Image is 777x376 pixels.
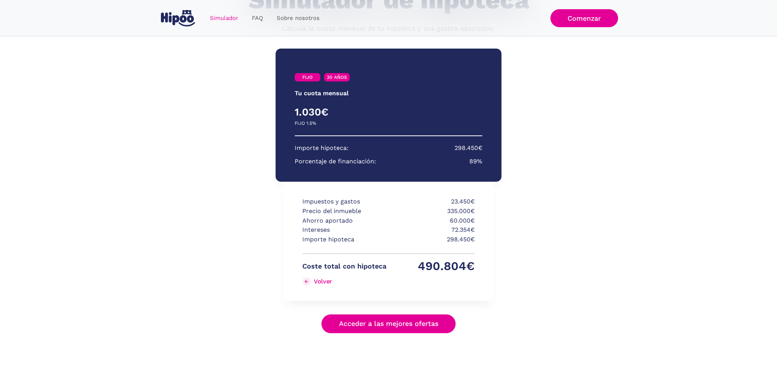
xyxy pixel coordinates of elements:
p: 23.450€ [391,197,475,207]
p: Coste total con hipoteca [302,262,386,271]
p: FIJO 1.5% [295,119,316,128]
a: Volver [302,275,386,288]
a: home [159,7,197,29]
p: Importe hipoteca [302,235,386,244]
p: Impuestos y gastos [302,197,386,207]
p: Ahorro aportado [302,216,386,226]
a: Comenzar [550,9,618,27]
p: 298.450€ [454,143,482,153]
p: 60.000€ [391,216,475,226]
p: Intereses [302,225,386,235]
p: Importe hipoteca: [295,143,349,153]
p: Tu cuota mensual [295,89,349,98]
p: Precio del inmueble [302,207,386,216]
a: FAQ [245,11,270,26]
a: Sobre nosotros [270,11,326,26]
div: Volver [314,278,332,285]
p: 490.804€ [391,262,475,271]
div: Simulador Form success [217,41,561,348]
p: 335.000€ [391,207,475,216]
a: Acceder a las mejores ofertas [321,314,456,333]
p: 72.354€ [391,225,475,235]
a: FIJO [295,73,320,81]
p: 298.450€ [391,235,475,244]
h4: 1.030€ [295,106,389,119]
a: 30 AÑOS [324,73,350,81]
p: 89% [469,157,482,166]
p: Porcentaje de financiación: [295,157,376,166]
a: Simulador [203,11,245,26]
